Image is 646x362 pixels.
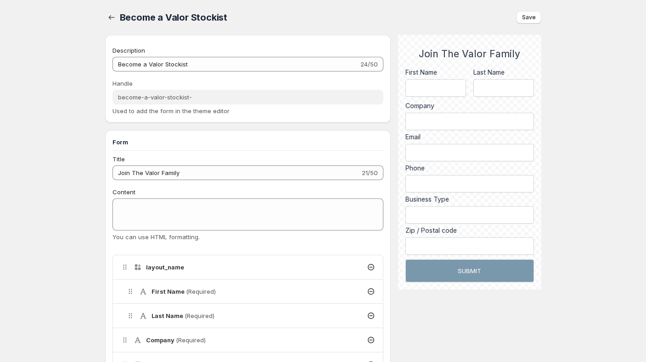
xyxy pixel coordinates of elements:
[405,101,534,110] label: Company
[522,14,536,21] span: Save
[112,137,384,147] h3: Form
[120,12,227,23] span: Become a Valor Stockist
[473,68,534,77] label: Last Name
[405,68,466,77] label: First Name
[112,155,125,163] span: Title
[517,11,541,24] button: Save
[185,312,214,319] span: (Required)
[405,164,534,173] label: Phone
[112,107,230,115] span: Used to add the form in the theme editor
[405,226,534,235] label: Zip / Postal code
[146,263,184,272] h4: layout_name
[112,188,135,196] span: Content
[152,287,216,296] h4: First Name
[146,335,206,345] h4: Company
[405,259,534,282] button: SUBMIT
[112,47,145,54] span: Description
[176,336,206,344] span: (Required)
[405,48,534,60] h2: Join The Valor Family
[112,233,200,241] span: You can use HTML formatting.
[152,311,214,320] h4: Last Name
[112,80,133,87] span: Handle
[186,288,216,295] span: (Required)
[405,132,534,142] div: Email
[112,57,359,71] input: Private internal description
[405,195,534,204] label: Business Type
